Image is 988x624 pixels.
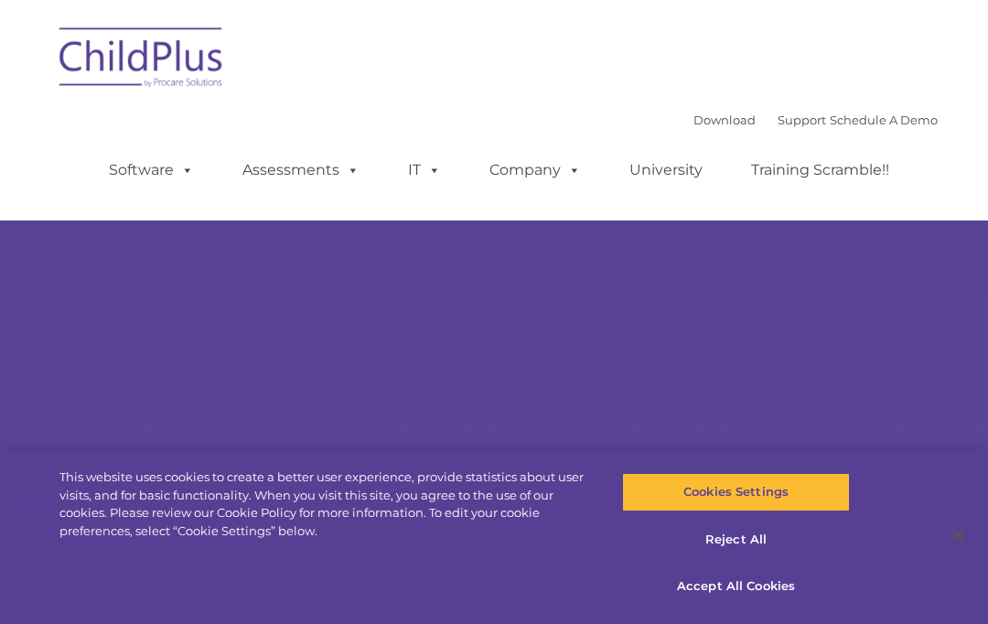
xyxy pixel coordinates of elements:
[622,567,849,606] button: Accept All Cookies
[622,473,849,511] button: Cookies Settings
[224,152,378,188] a: Assessments
[733,152,907,188] a: Training Scramble!!
[91,152,212,188] a: Software
[693,113,938,127] font: |
[693,113,756,127] a: Download
[939,515,979,555] button: Close
[471,152,599,188] a: Company
[778,113,826,127] a: Support
[59,468,593,540] div: This website uses cookies to create a better user experience, provide statistics about user visit...
[830,113,938,127] a: Schedule A Demo
[390,152,459,188] a: IT
[611,152,721,188] a: University
[622,521,849,559] button: Reject All
[50,15,233,106] img: ChildPlus by Procare Solutions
